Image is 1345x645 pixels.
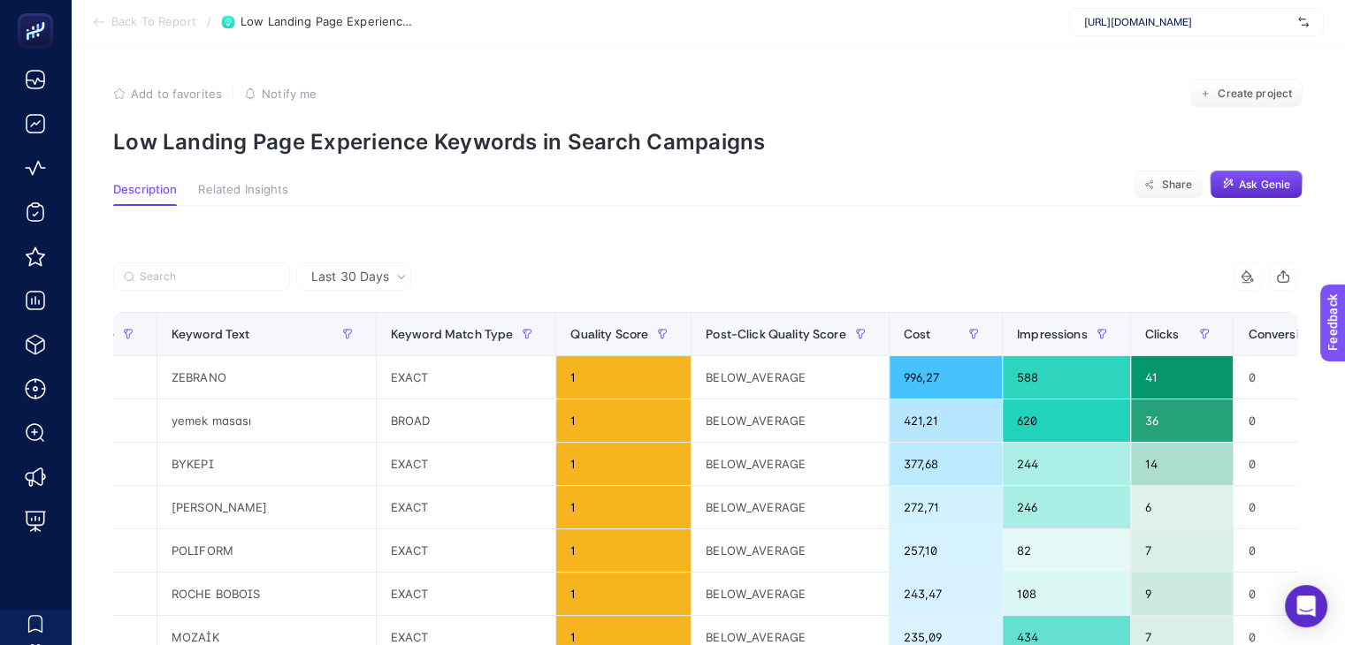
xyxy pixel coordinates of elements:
[1003,486,1130,528] div: 246
[692,529,888,572] div: BELOW_AVERAGE
[1131,486,1234,528] div: 6
[1161,178,1192,192] span: Share
[1131,573,1234,615] div: 9
[1003,356,1130,398] div: 588
[556,573,691,615] div: 1
[113,129,1303,155] p: Low Landing Page Experience Keywords in Search Campaigns
[111,15,196,29] span: Back To Report
[1210,171,1303,199] button: Ask Genie
[890,443,1002,485] div: 377,68
[556,443,691,485] div: 1
[1003,399,1130,442] div: 620
[890,529,1002,572] div: 257,10
[692,573,888,615] div: BELOW_AVERAGE
[556,356,691,398] div: 1
[241,15,417,29] span: Low Landing Page Experience Keywords in Search Campaigns
[1239,178,1290,192] span: Ask Genie
[157,443,376,485] div: BYKEPI
[1003,573,1130,615] div: 108
[157,399,376,442] div: yemek masası
[113,87,222,101] button: Add to favorites
[1248,327,1319,341] span: Conversions
[157,529,376,572] div: POLIFORM
[198,183,288,206] button: Related Insights
[1003,443,1130,485] div: 244
[244,87,317,101] button: Notify me
[1218,87,1292,101] span: Create project
[570,327,648,341] span: Quality Score
[157,573,376,615] div: ROCHE BOBOIS
[157,356,376,398] div: ZEBRANO
[904,327,931,341] span: Cost
[377,573,556,615] div: EXACT
[556,399,691,442] div: 1
[140,270,279,284] input: Search
[890,356,1002,398] div: 996,27
[207,14,211,28] span: /
[262,87,317,101] span: Notify me
[377,399,556,442] div: BROAD
[198,183,288,197] span: Related Insights
[1131,443,1234,485] div: 14
[1131,529,1234,572] div: 7
[377,529,556,572] div: EXACT
[377,356,556,398] div: EXACT
[172,327,250,341] span: Keyword Text
[113,183,177,197] span: Description
[890,399,1002,442] div: 421,21
[890,486,1002,528] div: 272,71
[692,399,888,442] div: BELOW_AVERAGE
[1134,171,1203,199] button: Share
[1189,80,1303,108] button: Create project
[157,486,376,528] div: [PERSON_NAME]
[692,486,888,528] div: BELOW_AVERAGE
[692,443,888,485] div: BELOW_AVERAGE
[311,268,389,285] span: Last 30 Days
[1285,585,1327,627] div: Open Intercom Messenger
[113,183,177,206] button: Description
[11,5,67,19] span: Feedback
[377,486,556,528] div: EXACT
[556,529,691,572] div: 1
[1084,15,1291,29] span: [URL][DOMAIN_NAME]
[1298,13,1309,31] img: svg%3e
[692,356,888,398] div: BELOW_AVERAGE
[377,443,556,485] div: EXACT
[1131,399,1234,442] div: 36
[1017,327,1088,341] span: Impressions
[1131,356,1234,398] div: 41
[890,573,1002,615] div: 243,47
[1003,529,1130,572] div: 82
[131,87,222,101] span: Add to favorites
[391,327,514,341] span: Keyword Match Type
[556,486,691,528] div: 1
[706,327,845,341] span: Post-Click Quality Score
[1145,327,1180,341] span: Clicks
